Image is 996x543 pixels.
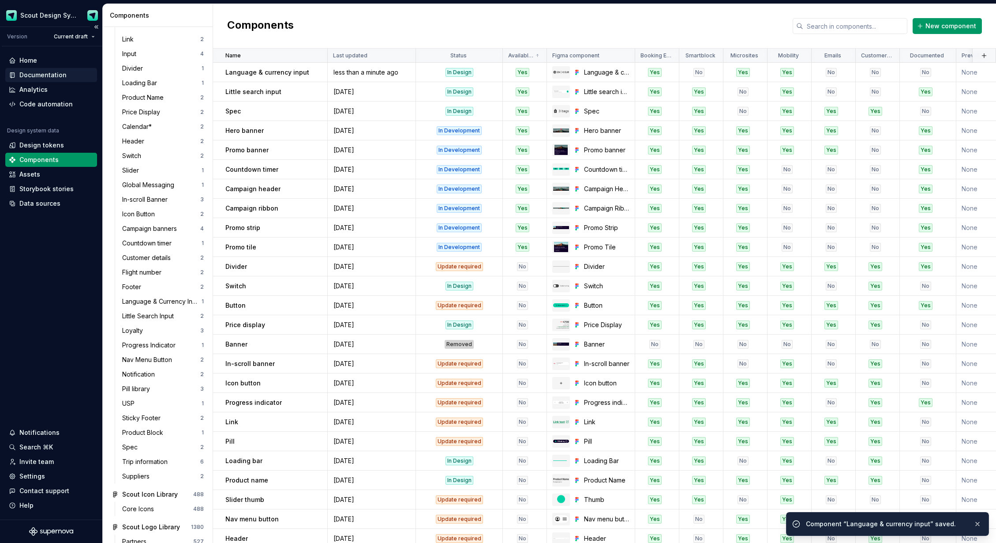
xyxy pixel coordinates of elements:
div: Campaign banners [122,224,180,233]
p: Last updated [333,52,367,59]
div: Language & Currency Input [122,297,202,306]
div: USP [122,399,138,408]
div: Promo banner [584,146,629,155]
div: Design tokens [19,141,64,150]
div: 1 [202,342,204,349]
div: Header [122,137,148,146]
div: Yes [516,107,529,116]
a: Divider1 [119,61,207,75]
div: Yes [516,126,529,135]
div: Price Display [122,108,164,117]
img: Promo Tile [554,242,568,253]
div: Progress Indicator [122,341,179,350]
a: Scout Icon Library488 [108,487,207,502]
p: Preview link [962,52,993,59]
div: Yes [692,146,706,155]
div: Customer details [122,253,174,262]
p: Figma component [552,52,599,59]
img: Divider [553,266,569,267]
img: Hero banner [553,128,569,132]
div: Yes [824,107,838,116]
div: [DATE] [328,107,415,116]
p: Microsites [730,52,758,59]
div: 2 [200,138,204,145]
div: 2 [200,123,204,130]
img: Header [553,538,569,539]
img: e611c74b-76fc-4ef0-bafa-dc494cd4cb8a.png [6,10,17,21]
a: Home [5,53,97,68]
div: Language & currency input [584,68,629,77]
div: Campaign Ribbon [584,204,629,213]
div: Yes [516,68,529,77]
a: Product Name2 [119,90,207,105]
div: 1 [202,65,204,72]
div: Yes [648,223,662,232]
div: [DATE] [328,126,415,135]
button: New component [913,18,982,34]
p: Status [450,52,467,59]
div: Slider [122,166,142,175]
div: 3 [200,196,204,203]
div: [DATE] [328,165,415,174]
a: Spec2 [119,440,207,454]
svg: Supernova Logo [29,527,73,536]
div: Loyalty [122,326,146,335]
div: 1 [202,79,204,87]
p: Booking Engine [640,52,672,59]
img: Language & currency input [553,71,569,74]
a: Invite team [5,455,97,469]
div: In Development [437,146,482,155]
a: Switch2 [119,149,207,163]
div: Yes [648,185,662,193]
a: Analytics [5,83,97,97]
img: Icon button [556,378,566,388]
div: 488 [193,505,204,513]
div: 2 [200,254,204,261]
img: Campaign Header [553,187,569,191]
div: 6 [200,458,204,465]
img: Little search input [553,90,569,93]
div: Spec [584,107,629,116]
div: No [920,107,931,116]
div: Yes [780,126,794,135]
p: Documented [910,52,944,59]
img: Pill [553,440,569,443]
a: Customer details2 [119,251,207,265]
div: Product Block [122,428,167,437]
div: No [782,204,793,213]
div: Loading Bar [122,79,161,87]
div: No [738,87,749,96]
div: Yes [648,126,662,135]
div: Scout Design System [20,11,77,20]
div: Yes [736,146,750,155]
div: 2 [200,269,204,276]
div: 2 [200,371,204,378]
img: Promo banner [554,145,568,155]
div: Product Name [122,93,167,102]
span: Current draft [54,33,88,40]
a: Code automation [5,97,97,111]
div: Yes [516,223,529,232]
div: 3 [200,385,204,392]
p: Language & currency input [225,68,309,77]
div: In Development [437,204,482,213]
a: Input4 [119,47,207,61]
div: Yes [780,87,794,96]
a: Slider1 [119,163,207,177]
p: Name [225,52,241,59]
div: Yes [516,204,529,213]
img: Product Name [553,477,569,483]
div: Yes [648,107,662,116]
div: Yes [648,87,662,96]
div: Assets [19,170,40,179]
div: Little search input [584,87,629,96]
a: Price Display2 [119,105,207,119]
p: Countdown timer [225,165,278,174]
div: No [870,68,881,77]
div: Yes [736,185,750,193]
p: Mobility [778,52,799,59]
a: Nav Menu Button2 [119,353,207,367]
div: No [826,87,837,96]
button: Collapse sidebar [90,21,102,33]
a: USP1 [119,396,207,411]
